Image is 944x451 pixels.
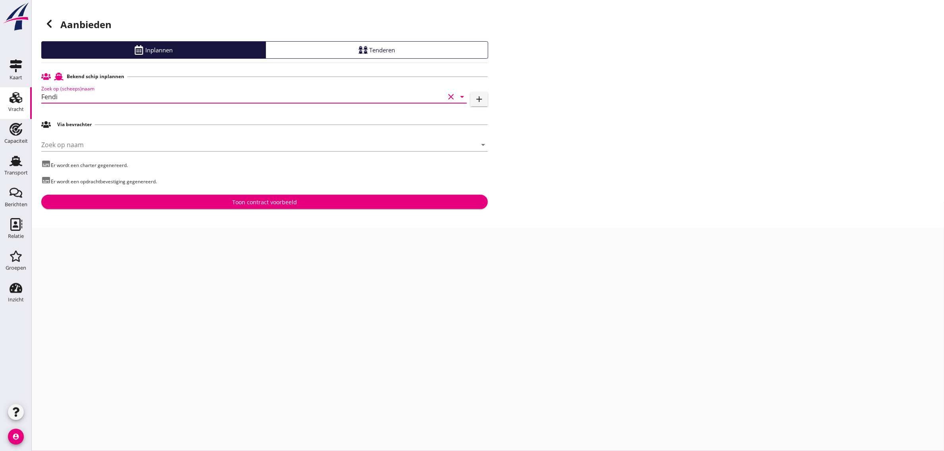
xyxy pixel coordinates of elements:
div: Relatie [8,234,24,239]
div: Groepen [6,265,26,271]
div: Capaciteit [4,138,28,144]
img: logo-small.a267ee39.svg [2,2,30,31]
p: Er wordt een charter gegenereerd. [41,159,488,169]
div: Vracht [8,107,24,112]
div: Berichten [5,202,27,207]
i: arrow_drop_down [457,92,467,102]
i: clear [446,92,456,102]
div: Tenderen [269,45,485,55]
div: Inplannen [45,45,262,55]
i: subtitles [41,159,51,169]
div: Transport [4,170,28,175]
div: Toon contract voorbeeld [232,198,297,206]
i: subtitles [41,175,51,185]
input: Zoek op naam [41,138,466,151]
a: Tenderen [266,41,489,59]
p: Er wordt een opdrachtbevestiging gegenereerd. [41,175,488,185]
h2: Bekend schip inplannen [67,73,124,80]
a: Inplannen [41,41,266,59]
input: Zoek op (scheeps)naam [41,90,445,103]
i: account_circle [8,429,24,445]
div: Inzicht [8,297,24,302]
div: Kaart [10,75,22,80]
h1: Aanbieden [41,16,488,35]
i: arrow_drop_down [478,140,488,150]
i: add [474,94,484,104]
h2: Via bevrachter [57,121,92,128]
button: Toon contract voorbeeld [41,195,488,209]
